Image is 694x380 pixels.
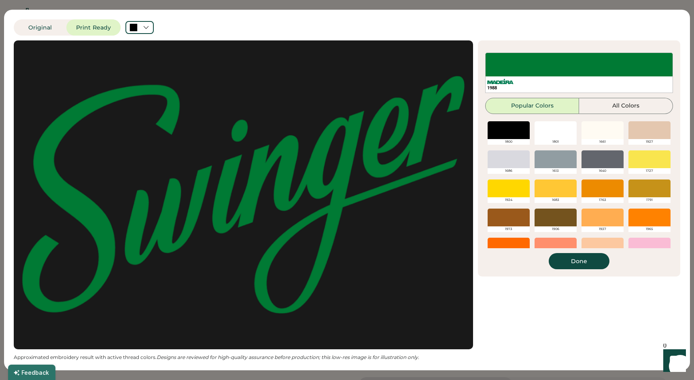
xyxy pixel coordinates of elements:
button: All Colors [579,98,673,114]
div: 1988 [487,85,671,91]
div: 1763 [582,197,624,203]
div: 1924 [488,197,530,203]
div: 1686 [488,168,530,174]
div: 1937 [582,226,624,232]
div: 1801 [535,139,577,145]
div: 1927 [628,139,671,145]
div: 1965 [628,226,671,232]
div: 1791 [628,197,671,203]
div: 1727 [628,168,671,174]
div: 1661 [582,139,624,145]
div: 1906 [535,226,577,232]
button: Popular Colors [485,98,579,114]
div: 1683 [535,197,577,203]
em: Designs are reviewed for high-quality assurance before production; this low-res image is for illu... [157,354,419,360]
iframe: Front Chat [656,344,690,378]
button: Original [14,19,66,36]
div: 1973 [488,226,530,232]
img: Madeira%20Logo.svg [487,79,514,84]
button: Done [549,253,609,269]
button: Print Ready [66,19,121,36]
div: Approximated embroidery result with active thread colors. [14,354,473,361]
div: 1613 [535,168,577,174]
div: 1800 [488,139,530,145]
div: 1640 [582,168,624,174]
